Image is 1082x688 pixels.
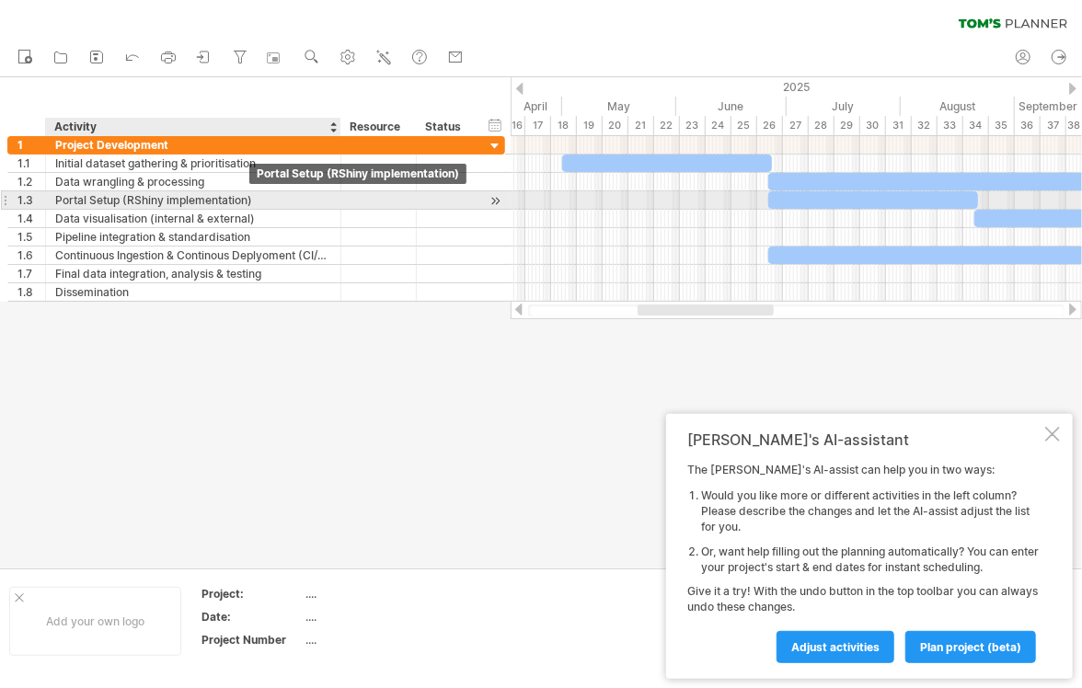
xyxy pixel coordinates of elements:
[55,265,331,282] div: Final data integration, analysis & testing
[17,247,45,264] div: 1.6
[55,247,331,264] div: Continuous Ingestion & Continous Deplyoment (CI/CD)
[306,632,461,648] div: ....
[525,116,551,135] div: 17
[350,118,406,136] div: Resource
[701,545,1042,576] li: Or, want help filling out the planning automatically? You can enter your project's start & end da...
[938,116,963,135] div: 33
[787,97,901,116] div: July 2025
[55,136,331,154] div: Project Development
[731,116,757,135] div: 25
[791,640,880,654] span: Adjust activities
[54,118,330,136] div: Activity
[17,283,45,301] div: 1.8
[757,116,783,135] div: 26
[55,191,331,209] div: Portal Setup (RShiny implementation)
[687,430,1042,449] div: [PERSON_NAME]'s AI-assistant
[777,631,894,663] a: Adjust activities
[17,191,45,209] div: 1.3
[201,609,303,625] div: Date:
[577,116,603,135] div: 19
[1015,116,1041,135] div: 36
[17,210,45,227] div: 1.4
[628,116,654,135] div: 21
[55,283,331,301] div: Dissemination
[500,116,525,135] div: 16
[487,191,504,211] div: scroll to activity
[920,640,1021,654] span: plan project (beta)
[201,632,303,648] div: Project Number
[55,228,331,246] div: Pipeline integration & standardisation
[55,173,331,190] div: Data wrangling & processing
[603,116,628,135] div: 20
[676,97,787,116] div: June 2025
[306,586,461,602] div: ....
[835,116,860,135] div: 29
[680,116,706,135] div: 23
[17,173,45,190] div: 1.2
[706,116,731,135] div: 24
[963,116,989,135] div: 34
[9,587,181,656] div: Add your own logo
[901,97,1015,116] div: August 2025
[687,463,1042,662] div: The [PERSON_NAME]'s AI-assist can help you in two ways: Give it a try! With the undo button in th...
[425,118,466,136] div: Status
[17,136,45,154] div: 1
[905,631,1036,663] a: plan project (beta)
[306,609,461,625] div: ....
[701,488,1042,534] li: Would you like more or different activities in the left column? Please describe the changes and l...
[17,228,45,246] div: 1.5
[912,116,938,135] div: 32
[886,116,912,135] div: 31
[551,116,577,135] div: 18
[783,116,809,135] div: 27
[562,97,676,116] div: May 2025
[55,155,331,172] div: Initial dataset gathering & prioritisation
[654,116,680,135] div: 22
[55,210,331,227] div: Data visualisation (internal & external)
[989,116,1015,135] div: 35
[17,265,45,282] div: 1.7
[809,116,835,135] div: 28
[1041,116,1066,135] div: 37
[860,116,886,135] div: 30
[249,164,466,184] div: Portal Setup (RShiny implementation)
[17,155,45,172] div: 1.1
[201,586,303,602] div: Project:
